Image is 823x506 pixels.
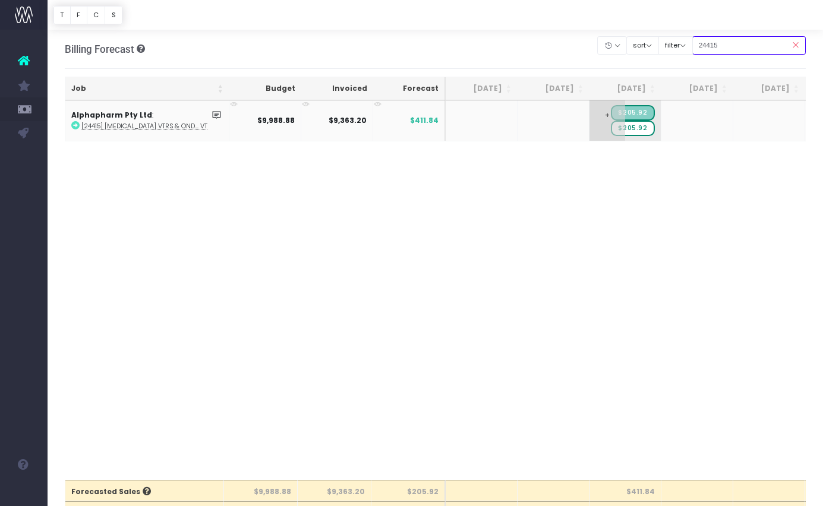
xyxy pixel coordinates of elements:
span: Streamtime Draft Invoice: 72123 – [24415] Ondansetron VTRS & Ondansetron ODT VTRS [611,105,654,121]
input: Search... [692,36,806,55]
th: Job: activate to sort column ascending [65,77,229,100]
button: C [87,6,106,24]
td: : [65,100,229,141]
span: + [589,100,625,141]
th: Sep 25: activate to sort column ascending [589,77,661,100]
span: Forecasted Sales [71,486,151,497]
span: $411.84 [410,115,439,126]
abbr: [24415] Ondansetron VTRS & Ondansetron ODT VTRS [81,122,215,131]
th: Aug 25: activate to sort column ascending [518,77,589,100]
div: Vertical button group [53,6,122,24]
th: Jul 25: activate to sort column ascending [446,77,518,100]
th: $205.92 [371,480,446,501]
img: images/default_profile_image.png [15,482,33,500]
button: T [53,6,71,24]
span: wayahead Sales Forecast Item [611,121,654,136]
th: $9,988.88 [224,480,298,501]
button: sort [626,36,659,55]
th: Budget [229,77,301,100]
th: Invoiced [301,77,373,100]
strong: $9,988.88 [257,115,295,125]
strong: Alphapharm Pty Ltd [71,110,152,120]
th: Nov 25: activate to sort column ascending [733,77,805,100]
th: $9,363.20 [298,480,371,501]
button: S [105,6,122,24]
th: Oct 25: activate to sort column ascending [661,77,733,100]
button: F [70,6,87,24]
strong: $9,363.20 [329,115,367,125]
th: $411.84 [589,480,661,501]
span: Billing Forecast [65,43,134,55]
th: Forecast [373,77,446,100]
button: filter [658,36,693,55]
